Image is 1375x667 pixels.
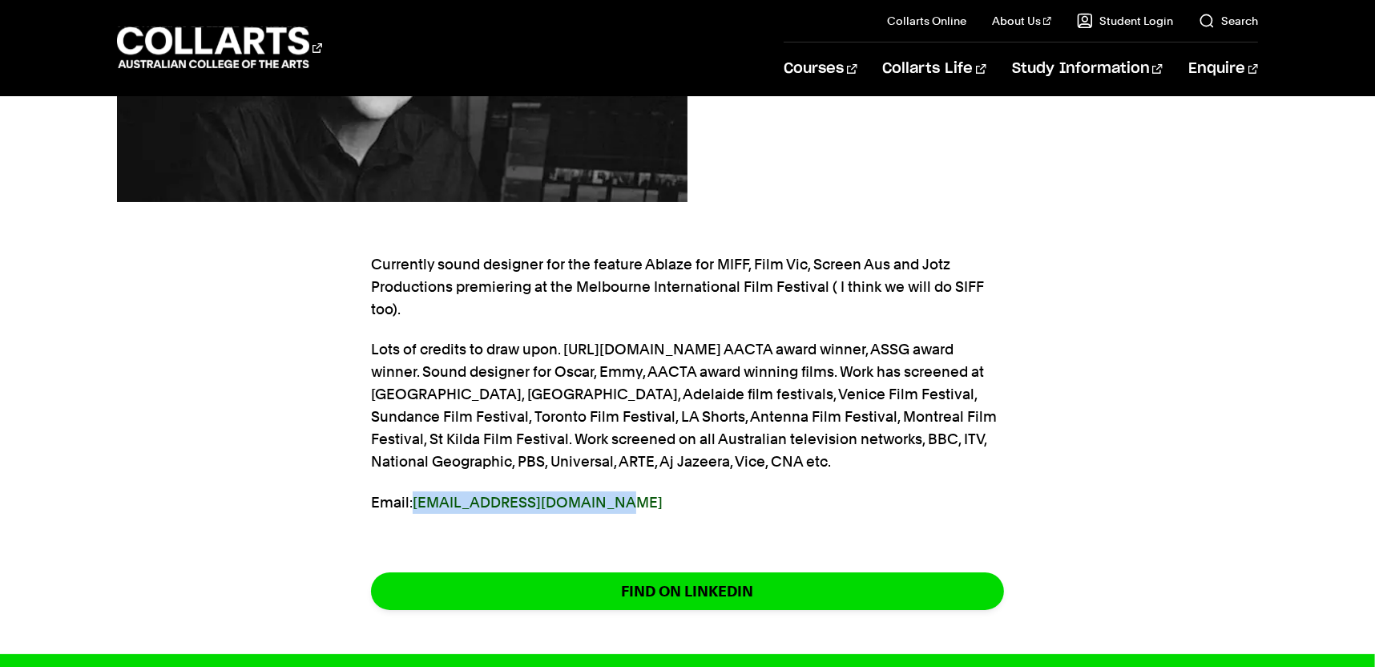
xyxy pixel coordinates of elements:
[117,25,322,71] div: Go to homepage
[371,572,1004,610] a: FIND ON LINKEDIN
[1199,13,1258,29] a: Search
[784,42,857,95] a: Courses
[1077,13,1173,29] a: Student Login
[993,13,1052,29] a: About Us
[371,491,1004,514] p: Email:
[883,42,986,95] a: Collarts Life
[371,253,1004,321] p: Currently sound designer for the feature Ablaze for MIFF, Film Vic, Screen Aus and Jotz Productio...
[413,494,663,511] a: [EMAIL_ADDRESS][DOMAIN_NAME]
[371,338,1004,473] p: Lots of credits to draw upon. [URL][DOMAIN_NAME] AACTA award winner, ASSG award winner. Sound des...
[1188,42,1258,95] a: Enquire
[888,13,967,29] a: Collarts Online
[1012,42,1163,95] a: Study Information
